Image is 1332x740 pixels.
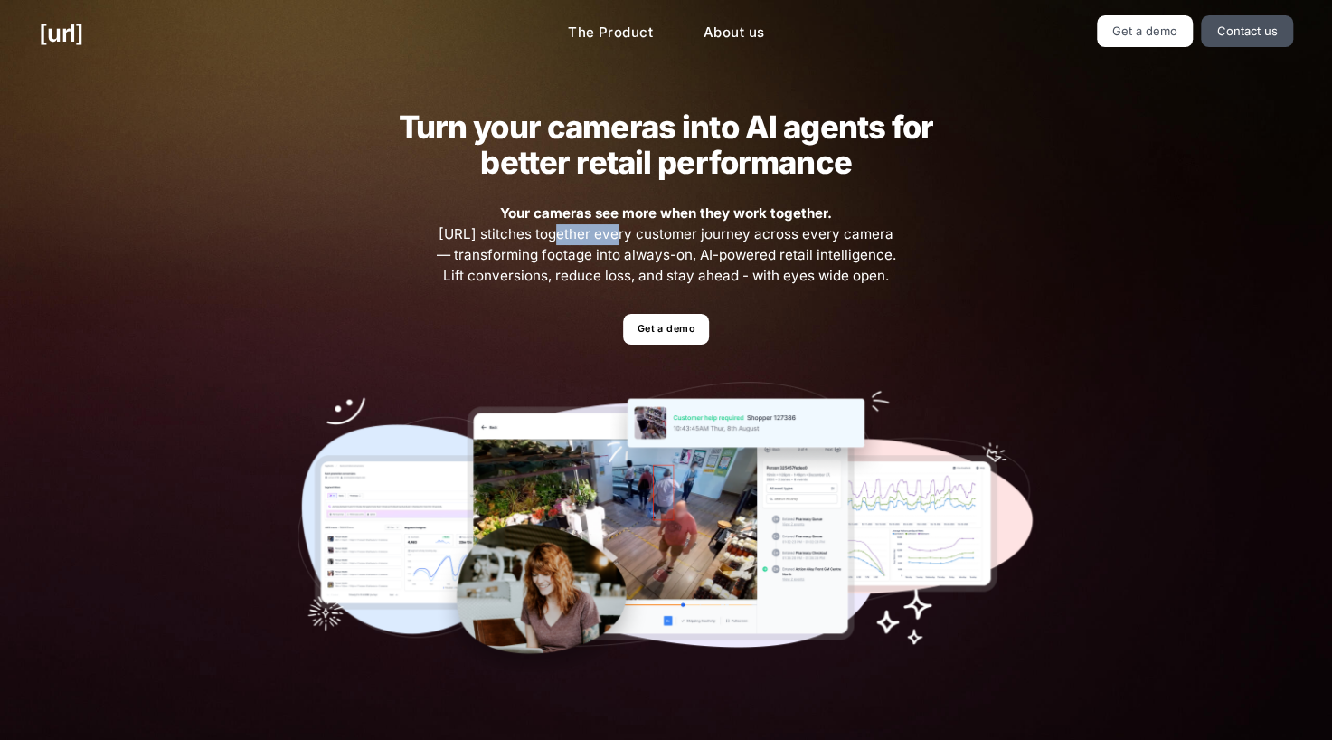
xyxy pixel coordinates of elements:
[1097,15,1194,47] a: Get a demo
[39,15,83,51] a: [URL]
[553,15,667,51] a: The Product
[1201,15,1293,47] a: Contact us
[500,204,832,222] strong: Your cameras see more when they work together.
[370,109,961,180] h2: Turn your cameras into AI agents for better retail performance
[434,204,899,286] span: [URL] stitches together every customer journey across every camera — transforming footage into al...
[623,314,709,346] a: Get a demo
[689,15,779,51] a: About us
[298,382,1034,681] img: Our tools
